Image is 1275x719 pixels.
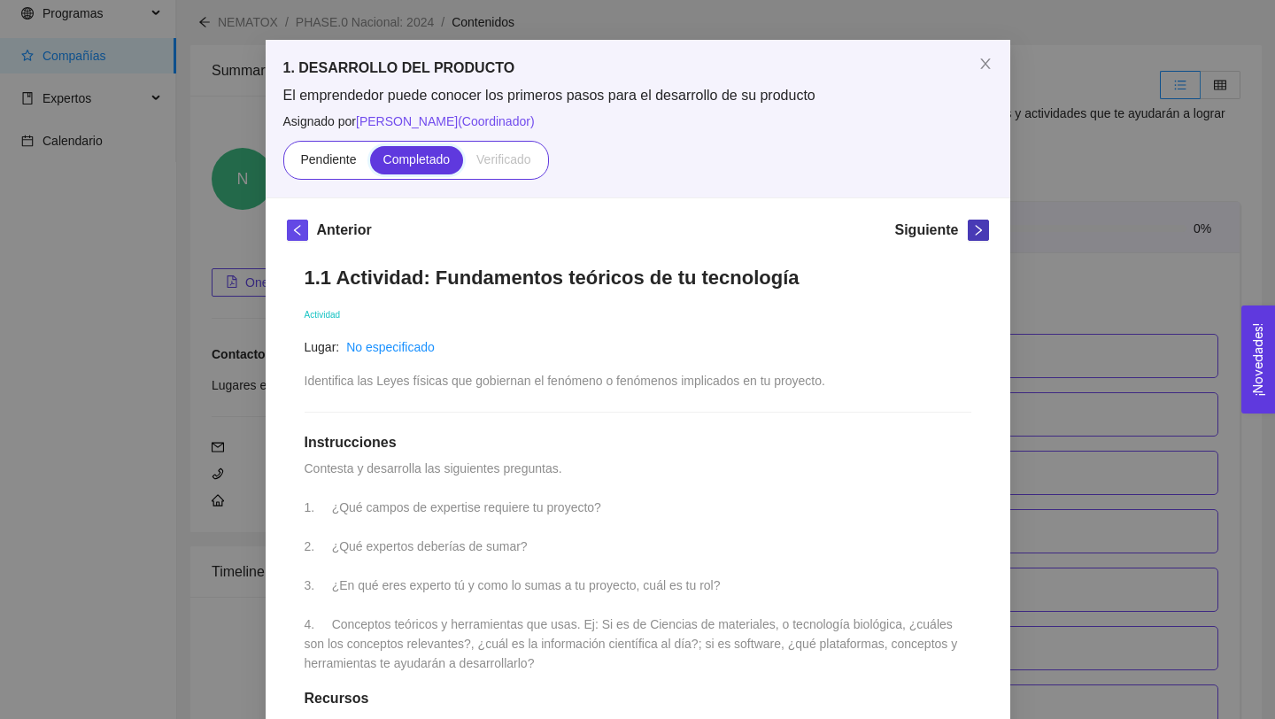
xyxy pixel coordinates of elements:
span: close [978,57,993,71]
span: Verificado [476,152,530,166]
button: left [287,220,308,241]
button: right [968,220,989,241]
span: Contesta y desarrolla las siguientes preguntas. 1. ¿Qué campos de expertise requiere tu proyecto?... [305,461,962,670]
a: No especificado [346,340,435,354]
span: [PERSON_NAME] ( Coordinador ) [356,114,535,128]
span: Identifica las Leyes físicas que gobiernan el fenómeno o fenómenos implicados en tu proyecto. [305,374,825,388]
h1: Instrucciones [305,434,971,452]
span: Asignado por [283,112,993,131]
button: Open Feedback Widget [1241,305,1275,414]
span: Actividad [305,310,341,320]
span: right [969,224,988,236]
h5: 1. DESARROLLO DEL PRODUCTO [283,58,993,79]
h5: Anterior [317,220,372,241]
h1: Recursos [305,690,971,707]
button: Close [961,40,1010,89]
h1: 1.1 Actividad: Fundamentos teóricos de tu tecnología [305,266,971,290]
h5: Siguiente [894,220,958,241]
span: El emprendedor puede conocer los primeros pasos para el desarrollo de su producto [283,86,993,105]
article: Lugar: [305,337,340,357]
span: Completado [383,152,451,166]
span: left [288,224,307,236]
span: Pendiente [300,152,356,166]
